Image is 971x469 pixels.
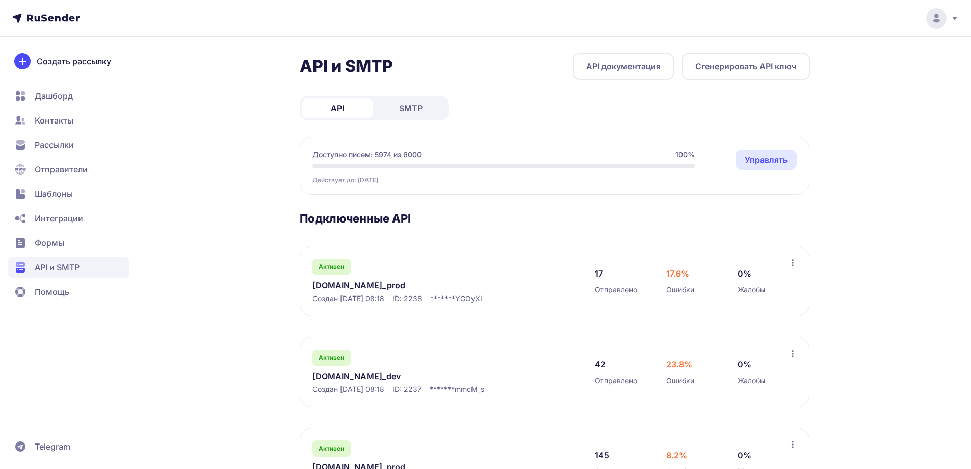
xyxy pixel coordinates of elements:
[573,53,674,80] a: API документация
[35,139,74,151] span: Рассылки
[35,114,73,127] span: Контакты
[595,376,637,386] span: Отправлено
[666,285,694,295] span: Ошибки
[319,354,344,362] span: Активен
[392,384,422,394] span: ID: 2237
[738,285,765,295] span: Жалобы
[35,237,64,249] span: Формы
[738,267,751,280] span: 0%
[35,286,69,298] span: Помощь
[8,436,129,457] a: Telegram
[375,98,447,118] a: SMTP
[455,293,482,304] span: YGOyXI
[595,449,609,461] span: 145
[312,293,384,304] span: Создан [DATE] 08:18
[331,102,344,114] span: API
[666,358,692,371] span: 23.8%
[319,445,344,453] span: Активен
[595,358,606,371] span: 42
[35,212,83,225] span: Интеграции
[666,267,689,280] span: 17.6%
[35,163,88,176] span: Отправители
[300,211,810,226] h3: Подключенные API
[37,55,111,67] span: Создать рассылку
[595,285,637,295] span: Отправлено
[312,279,521,291] a: [DOMAIN_NAME]_prod
[302,98,373,118] a: API
[312,370,521,382] a: [DOMAIN_NAME]_dev
[35,188,73,200] span: Шаблоны
[595,267,603,280] span: 17
[35,90,73,102] span: Дашборд
[300,56,393,77] h2: API и SMTP
[738,376,765,386] span: Жалобы
[738,358,751,371] span: 0%
[319,263,344,271] span: Активен
[35,440,70,453] span: Telegram
[666,449,687,461] span: 8.2%
[682,53,810,80] button: Сгенерировать API ключ
[738,449,751,461] span: 0%
[675,150,695,160] span: 100%
[399,102,423,114] span: SMTP
[666,376,694,386] span: Ошибки
[35,261,80,274] span: API и SMTP
[392,293,422,304] span: ID: 2238
[312,384,384,394] span: Создан [DATE] 08:18
[455,384,484,394] span: mmcM_s
[312,150,422,160] span: Доступно писем: 5974 из 6000
[736,150,797,170] a: Управлять
[312,176,378,184] span: Действует до: [DATE]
